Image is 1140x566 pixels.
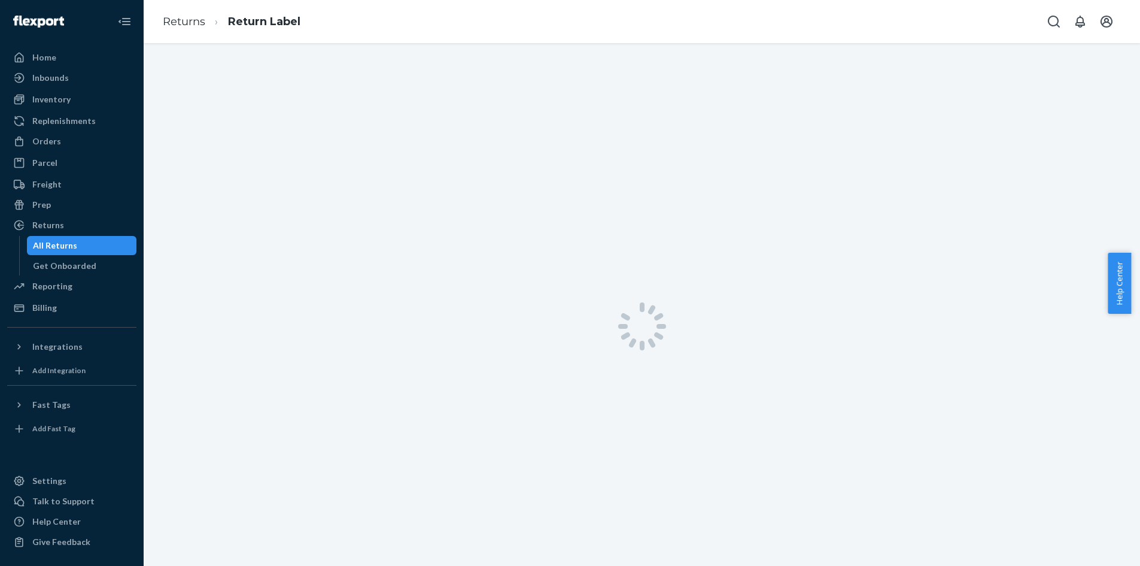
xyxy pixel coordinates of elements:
[7,48,136,67] a: Home
[7,175,136,194] a: Freight
[32,135,61,147] div: Orders
[27,256,137,276] a: Get Onboarded
[32,93,71,105] div: Inventory
[7,337,136,356] button: Integrations
[32,52,56,63] div: Home
[32,199,51,211] div: Prep
[7,132,136,151] a: Orders
[1108,253,1131,314] button: Help Center
[32,157,57,169] div: Parcel
[32,365,86,376] div: Add Integration
[32,302,57,314] div: Billing
[7,68,136,87] a: Inbounds
[32,341,83,353] div: Integrations
[7,395,136,414] button: Fast Tags
[113,10,136,34] button: Close Navigation
[7,471,136,491] a: Settings
[153,4,310,40] ol: breadcrumbs
[1095,10,1118,34] button: Open account menu
[33,260,96,272] div: Get Onboarded
[7,361,136,380] a: Add Integration
[32,475,66,487] div: Settings
[163,15,205,28] a: Returns
[7,419,136,438] a: Add Fast Tag
[13,16,64,28] img: Flexport logo
[7,216,136,235] a: Returns
[32,423,75,434] div: Add Fast Tag
[32,219,64,231] div: Returns
[32,72,69,84] div: Inbounds
[32,280,72,292] div: Reporting
[7,90,136,109] a: Inventory
[32,399,71,411] div: Fast Tags
[7,492,136,511] button: Talk to Support
[32,536,90,548] div: Give Feedback
[7,153,136,172] a: Parcel
[7,111,136,131] a: Replenishments
[32,495,95,507] div: Talk to Support
[7,298,136,317] a: Billing
[1042,10,1066,34] button: Open Search Box
[32,516,81,528] div: Help Center
[7,277,136,296] a: Reporting
[33,240,77,252] div: All Returns
[32,115,96,127] div: Replenishments
[7,512,136,531] a: Help Center
[32,178,62,190] div: Freight
[1068,10,1092,34] button: Open notifications
[7,195,136,214] a: Prep
[228,15,300,28] a: Return Label
[7,532,136,552] button: Give Feedback
[27,236,137,255] a: All Returns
